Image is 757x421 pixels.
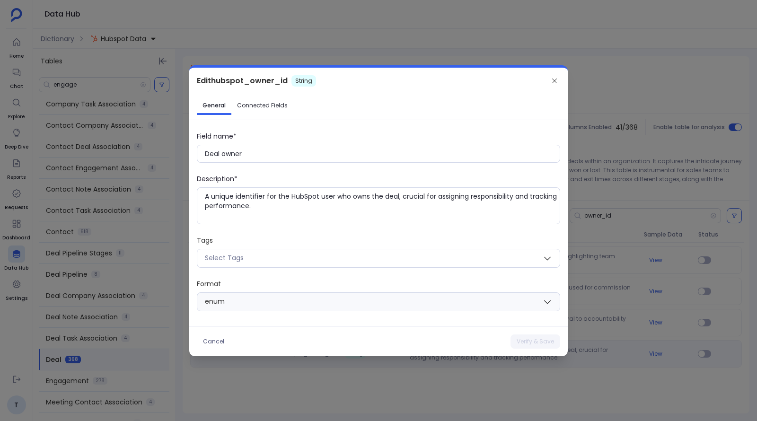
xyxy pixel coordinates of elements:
[197,174,560,184] div: Description*
[205,296,225,307] span: enum
[205,192,560,220] textarea: A unique identifier for the HubSpot user who owns the deal, crucial for assigning responsibility ...
[197,75,288,87] span: Edit hubspot_owner_id
[237,102,288,109] span: Connected Fields
[291,75,316,87] span: String
[205,149,560,158] input: Enter field name
[197,334,230,349] button: Cancel
[197,292,560,311] button: enum
[197,236,560,245] div: Tags
[205,253,244,263] span: Select Tags
[202,102,226,109] span: General
[197,249,560,268] button: Select Tags
[197,132,560,141] div: Field name*
[197,279,560,289] div: Format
